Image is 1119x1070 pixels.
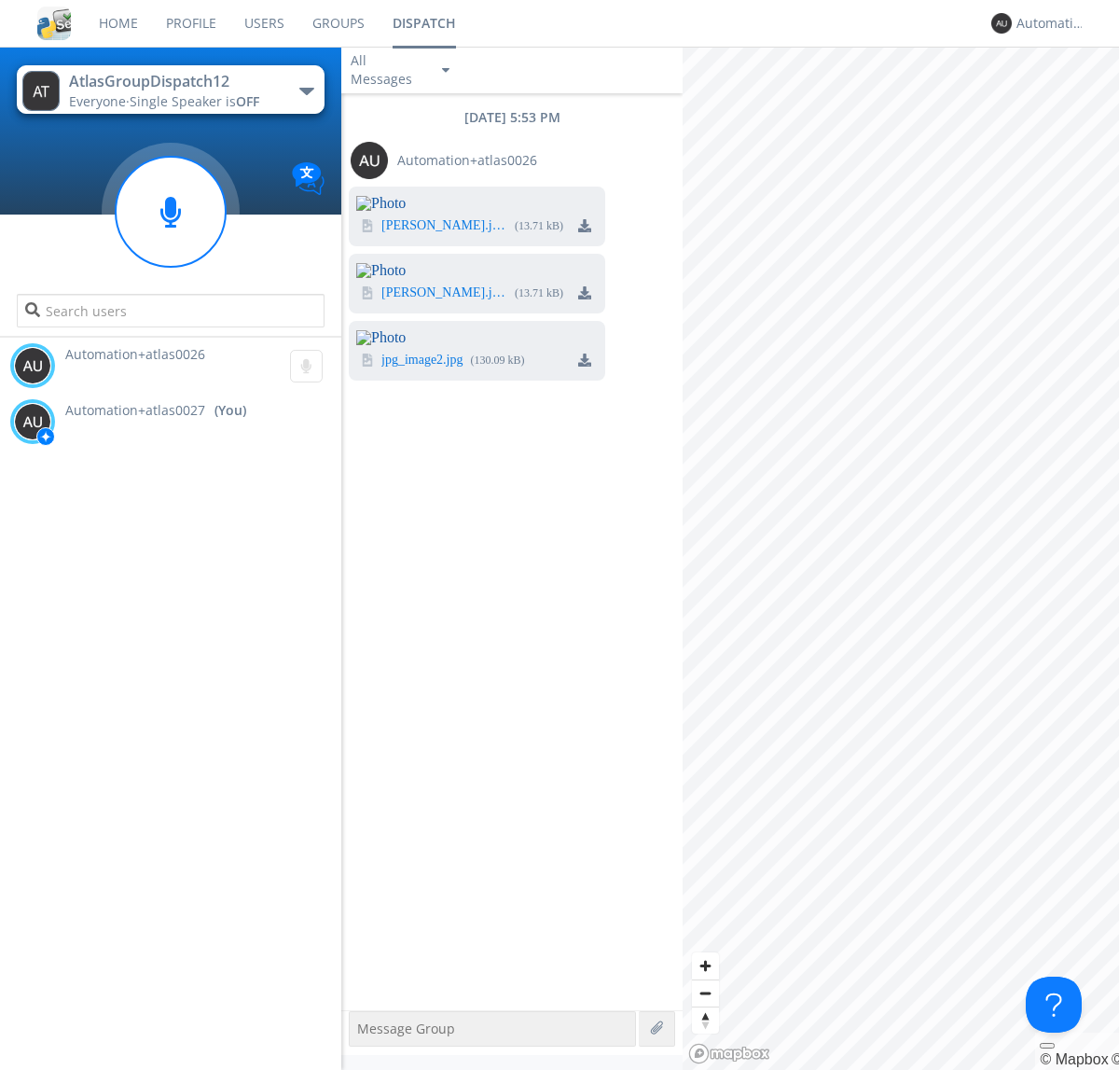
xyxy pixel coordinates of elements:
[515,285,563,301] div: ( 13.71 kB )
[578,219,591,232] img: download media button
[692,1007,719,1034] button: Reset bearing to north
[17,294,324,327] input: Search users
[292,162,325,195] img: Translation enabled
[692,952,719,980] button: Zoom in
[1040,1043,1055,1049] button: Toggle attribution
[578,286,591,299] img: download media button
[1026,977,1082,1033] iframe: Toggle Customer Support
[37,7,71,40] img: cddb5a64eb264b2086981ab96f4c1ba7
[688,1043,770,1064] a: Mapbox logo
[14,347,51,384] img: 373638.png
[69,71,279,92] div: AtlasGroupDispatch12
[17,65,324,114] button: AtlasGroupDispatch12Everyone·Single Speaker isOFF
[130,92,259,110] span: Single Speaker is
[351,51,425,89] div: All Messages
[991,13,1012,34] img: 373638.png
[442,68,449,73] img: caret-down-sm.svg
[351,142,388,179] img: 373638.png
[361,286,374,299] img: image icon
[1016,14,1086,33] div: Automation+atlas0027
[14,403,51,440] img: 373638.png
[65,401,205,420] span: Automation+atlas0027
[356,263,605,278] img: Photo
[578,354,591,367] img: download media button
[692,980,719,1007] button: Zoom out
[1040,1051,1108,1067] a: Mapbox
[236,92,259,110] span: OFF
[341,108,683,127] div: [DATE] 5:53 PM
[381,286,507,301] a: [PERSON_NAME].jpeg
[692,1007,719,1034] span: Reset bearing to north
[381,354,463,368] a: jpg_image2.jpg
[397,151,537,170] span: Automation+atlas0026
[515,218,563,234] div: ( 13.71 kB )
[471,353,525,368] div: ( 130.09 kB )
[356,330,605,345] img: Photo
[356,196,605,211] img: Photo
[381,219,507,234] a: [PERSON_NAME].jpeg
[214,401,246,420] div: (You)
[69,92,279,111] div: Everyone ·
[65,345,205,363] span: Automation+atlas0026
[361,219,374,232] img: image icon
[22,71,60,111] img: 373638.png
[361,354,374,367] img: image icon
